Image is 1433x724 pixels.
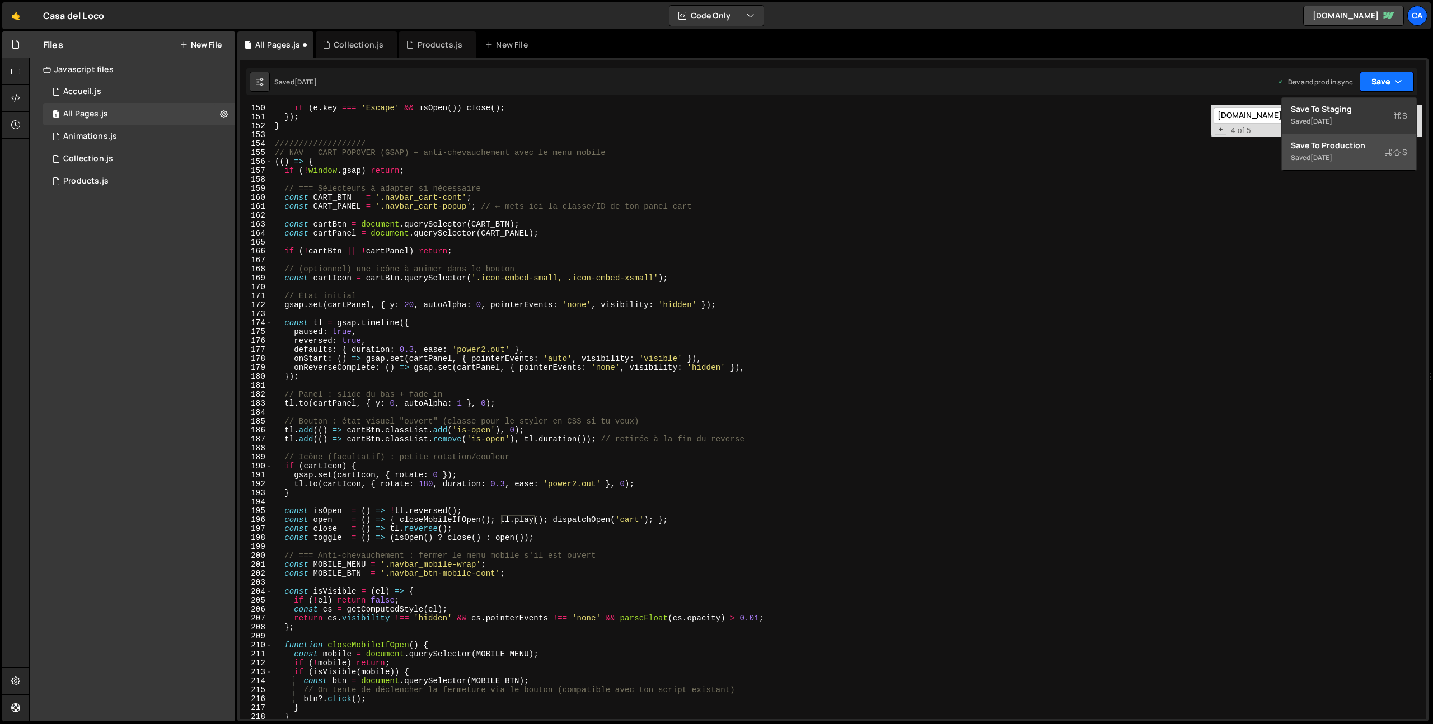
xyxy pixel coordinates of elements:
div: 16791/45882.js [43,103,235,125]
div: Collection.js [63,154,113,164]
div: 164 [240,229,273,238]
div: 200 [240,551,273,560]
div: 154 [240,139,273,148]
div: 198 [240,533,273,542]
div: 191 [240,471,273,479]
div: 185 [240,417,273,426]
div: 16791/46116.js [43,148,235,170]
div: 168 [240,265,273,274]
div: Save to Staging [1291,104,1407,115]
div: 208 [240,623,273,632]
div: 169 [240,274,273,283]
div: Saved [1291,115,1407,128]
div: 184 [240,408,273,417]
div: 176 [240,336,273,345]
div: 180 [240,372,273,381]
div: 216 [240,694,273,703]
div: Saved [1291,151,1407,164]
span: S [1384,147,1407,158]
div: 158 [240,175,273,184]
div: 209 [240,632,273,641]
div: 172 [240,300,273,309]
div: 195 [240,506,273,515]
div: 206 [240,605,273,614]
div: 160 [240,193,273,202]
div: 204 [240,587,273,596]
div: All Pages.js [63,109,108,119]
div: 159 [240,184,273,193]
div: 165 [240,238,273,247]
div: 201 [240,560,273,569]
div: 170 [240,283,273,292]
div: Dev and prod in sync [1277,77,1353,87]
span: S [1393,110,1407,121]
div: Casa del Loco [43,9,104,22]
a: 🤙 [2,2,30,29]
div: 161 [240,202,273,211]
span: 4 of 5 [1226,126,1256,135]
input: Search for [1214,107,1354,124]
div: 218 [240,712,273,721]
div: 16791/46000.js [43,125,235,148]
div: [DATE] [294,77,317,87]
div: All Pages.js [255,39,300,50]
div: 173 [240,309,273,318]
div: Products.js [418,39,463,50]
div: 188 [240,444,273,453]
div: 190 [240,462,273,471]
div: 189 [240,453,273,462]
div: 151 [240,112,273,121]
div: 202 [240,569,273,578]
span: Toggle Replace mode [1215,125,1226,135]
a: [DOMAIN_NAME] [1303,6,1404,26]
div: 197 [240,524,273,533]
div: Javascript files [30,58,235,81]
div: 193 [240,488,273,497]
div: 213 [240,667,273,676]
div: Save to Production [1291,140,1407,151]
h2: Files [43,39,63,51]
div: 205 [240,596,273,605]
button: Save to StagingS Saved[DATE] [1282,98,1416,134]
div: 150 [240,104,273,112]
div: 181 [240,381,273,390]
div: 194 [240,497,273,506]
div: 166 [240,247,273,256]
div: 152 [240,121,273,130]
span: 1 [53,111,59,120]
div: 182 [240,390,273,399]
div: 212 [240,659,273,667]
div: 215 [240,685,273,694]
div: New File [485,39,532,50]
div: 192 [240,479,273,488]
div: 157 [240,166,273,175]
a: Ca [1407,6,1427,26]
div: 207 [240,614,273,623]
div: 171 [240,292,273,300]
button: New File [180,40,222,49]
div: 186 [240,426,273,435]
div: 178 [240,354,273,363]
div: 210 [240,641,273,650]
div: 196 [240,515,273,524]
button: Save [1360,72,1414,92]
div: Saved [274,77,317,87]
div: 175 [240,327,273,336]
div: [DATE] [1310,153,1332,162]
button: Code Only [669,6,764,26]
div: 211 [240,650,273,659]
div: Accueil.js [63,87,101,97]
div: 214 [240,676,273,685]
div: 16791/45941.js [43,81,235,103]
div: 217 [240,703,273,712]
div: Products.js [63,176,109,186]
div: 156 [240,157,273,166]
div: Collection.js [334,39,383,50]
div: 203 [240,578,273,587]
div: 174 [240,318,273,327]
div: 177 [240,345,273,354]
div: [DATE] [1310,116,1332,126]
div: 162 [240,211,273,220]
div: Animations.js [63,131,117,142]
